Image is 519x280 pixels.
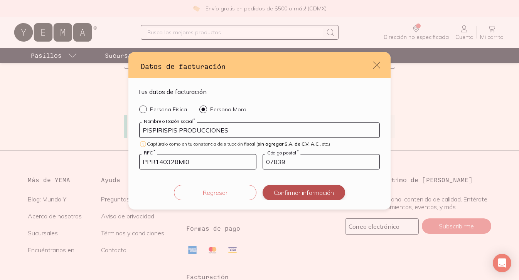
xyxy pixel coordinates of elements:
span: Captúralo como en tu constancia de situación fiscal ( etc.) [147,141,330,147]
label: RFC [142,149,157,155]
button: Regresar [174,185,256,200]
h4: Tus datos de facturación [138,87,207,96]
label: Nombre o Razón social [142,118,197,124]
div: Open Intercom Messenger [493,254,511,272]
div: default [128,52,391,209]
label: Código postal [265,149,300,155]
p: Persona Moral [210,106,248,113]
p: Persona Física [150,106,187,113]
h3: Datos de facturación [141,61,372,71]
span: sin agregar S.A. de C.V, A.C., [258,141,321,147]
button: Confirmar información [263,185,345,200]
